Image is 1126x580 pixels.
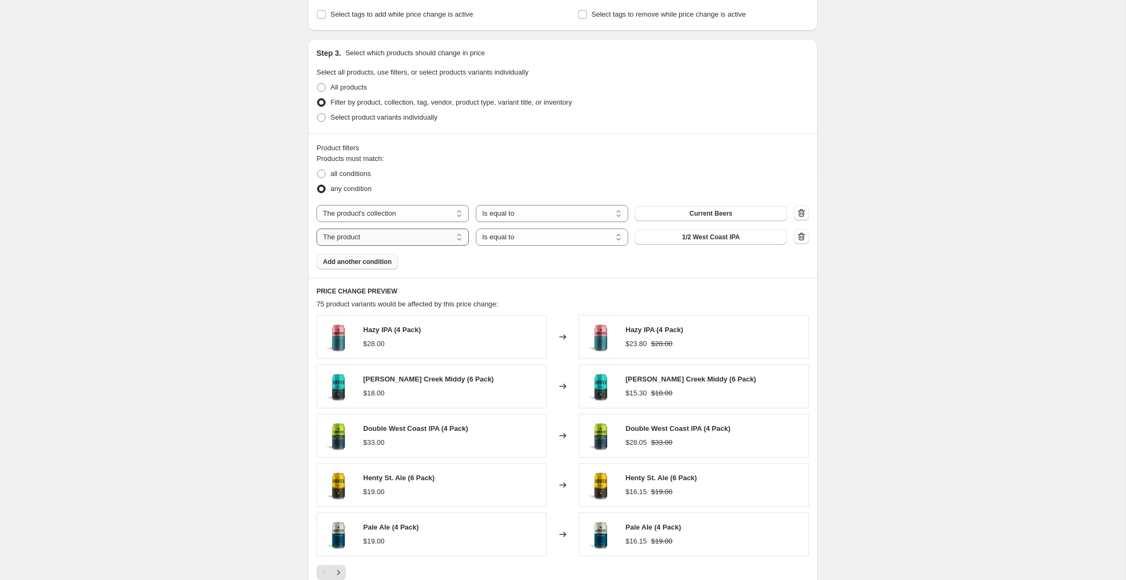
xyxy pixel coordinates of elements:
span: [PERSON_NAME] Creek Middy (6 Pack) [625,375,756,383]
div: $33.00 [363,437,385,448]
span: Hazy IPA (4 Pack) [625,326,683,334]
button: Next [331,565,346,580]
button: 1/2 West Coast IPA [635,230,787,245]
img: MerriCreekMiddy275mL_2022_WEB_80x.png [585,370,617,402]
p: Select which products should change in price [345,48,485,58]
img: DoubleWCIPA375mLMockup-1_1180_80x.png [585,420,617,452]
span: Select all products, use filters, or select products variants individually [317,68,528,76]
img: HentyStAle375mLMockup_2022_WEB_80x.png [585,469,617,501]
span: Add another condition [323,258,392,266]
nav: Pagination [317,565,346,580]
span: all conditions [330,170,371,178]
div: $28.00 [363,339,385,349]
span: Pale Ale (4 Pack) [363,523,419,531]
div: $23.80 [625,339,647,349]
h6: PRICE CHANGE PREVIEW [317,287,809,296]
img: HazyIPA375mLMockup-1_1180_80x.png [585,321,617,353]
button: Current Beers [635,206,787,221]
span: Henty St. Ale (6 Pack) [363,474,435,482]
span: All products [330,83,367,91]
div: $19.00 [363,536,385,547]
img: HazyIPA375mLMockup-1_1180_80x.png [322,321,355,353]
div: $18.00 [363,388,385,399]
div: $19.00 [363,487,385,497]
span: 75 product variants would be affected by this price change: [317,300,498,308]
div: $28.05 [625,437,647,448]
div: $16.15 [625,487,647,497]
span: Henty St. Ale (6 Pack) [625,474,697,482]
span: any condition [330,185,372,193]
span: [PERSON_NAME] Creek Middy (6 Pack) [363,375,494,383]
strike: $19.00 [651,536,673,547]
strike: $28.00 [651,339,673,349]
button: Add another condition [317,254,398,269]
span: Double West Coast IPA (4 Pack) [363,424,468,432]
span: Current Beers [689,209,732,218]
div: $16.15 [625,536,647,547]
span: Select product variants individually [330,113,437,121]
span: Select tags to remove while price change is active [592,10,746,18]
div: Product filters [317,143,809,153]
img: PaleAle375mLMockup_WEB_80x.png [585,518,617,550]
span: Pale Ale (4 Pack) [625,523,681,531]
span: Double West Coast IPA (4 Pack) [625,424,731,432]
h2: Step 3. [317,48,341,58]
img: DoubleWCIPA375mLMockup-1_1180_80x.png [322,420,355,452]
strike: $18.00 [651,388,673,399]
span: Hazy IPA (4 Pack) [363,326,421,334]
span: Products must match: [317,155,384,163]
img: HentyStAle375mLMockup_2022_WEB_80x.png [322,469,355,501]
span: 1/2 West Coast IPA [682,233,740,241]
strike: $33.00 [651,437,673,448]
span: Filter by product, collection, tag, vendor, product type, variant title, or inventory [330,98,572,106]
strike: $19.00 [651,487,673,497]
img: MerriCreekMiddy275mL_2022_WEB_80x.png [322,370,355,402]
img: PaleAle375mLMockup_WEB_80x.png [322,518,355,550]
div: $15.30 [625,388,647,399]
span: Select tags to add while price change is active [330,10,473,18]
